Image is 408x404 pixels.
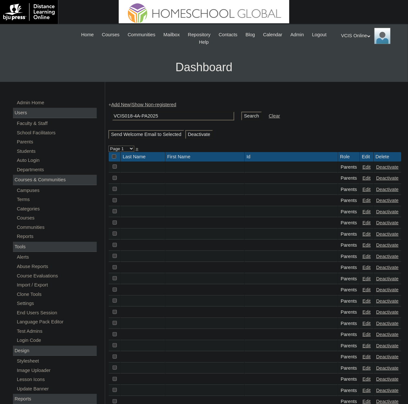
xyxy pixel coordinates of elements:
a: Edit [362,343,370,348]
a: Deactivate [376,276,399,281]
a: Edit [362,309,370,315]
a: Deactivate [376,187,399,192]
a: Abuse Reports [16,263,97,271]
span: Help [199,39,209,46]
a: Communities [16,223,97,231]
a: Edit [362,376,370,382]
a: Deactivate [376,265,399,270]
a: Edit [362,287,370,292]
a: Clear [269,113,280,118]
a: Edit [362,254,370,259]
a: Show Non-registered [132,102,176,107]
td: Last Name [121,152,165,162]
td: Parents [338,329,360,340]
span: Courses [102,31,120,39]
input: Send Welcome Email to Selected [108,130,184,139]
a: Stylesheet [16,357,97,365]
a: End Users Session [16,309,97,317]
a: Admin Home [16,99,97,107]
a: Contacts [215,31,241,39]
a: Courses [16,214,97,222]
a: Edit [362,242,370,248]
td: Role [338,152,360,162]
span: Blog [246,31,255,39]
span: Contacts [219,31,237,39]
div: + | [108,101,402,139]
a: Mailbox [160,31,183,39]
a: Settings [16,299,97,308]
td: Parents [338,184,360,195]
a: Edit [362,175,370,181]
td: Parents [338,374,360,385]
a: Language Pack Editor [16,318,97,326]
span: Communities [128,31,156,39]
td: Parents [338,207,360,218]
a: Campuses [16,186,97,195]
td: Parents [338,341,360,352]
a: Faculty & Staff [16,119,97,128]
td: Delete [374,152,401,162]
a: Deactivate [376,209,399,214]
span: Mailbox [163,31,180,39]
a: Reports [16,232,97,241]
a: Courses [99,31,123,39]
div: Courses & Communities [13,175,97,185]
a: Deactivate [376,287,399,292]
a: Edit [362,354,370,359]
td: Parents [338,385,360,396]
a: Deactivate [376,231,399,237]
span: Admin [291,31,304,39]
a: Edit [362,198,370,203]
a: Calendar [260,31,285,39]
a: Departments [16,166,97,174]
td: Parents [338,363,360,374]
a: Import / Export [16,281,97,289]
a: Edit [362,231,370,237]
a: Deactivate [376,388,399,393]
a: Edit [362,321,370,326]
a: Alerts [16,253,97,261]
a: Course Evaluations [16,272,97,280]
td: Parents [338,307,360,318]
a: Edit [362,164,370,170]
td: Edit [360,152,373,162]
a: Deactivate [376,175,399,181]
td: Parents [338,274,360,285]
a: Blog [242,31,258,39]
a: Deactivate [376,376,399,382]
img: VCIS Online Admin [374,28,391,44]
a: Edit [362,332,370,337]
a: Edit [362,399,370,404]
a: Edit [362,388,370,393]
a: Terms [16,196,97,204]
a: Deactivate [376,164,399,170]
a: Edit [362,298,370,304]
a: Auto Login [16,156,97,164]
td: Parents [338,218,360,229]
a: Deactivate [376,354,399,359]
a: Deactivate [376,254,399,259]
a: Admin [287,31,307,39]
input: Search [241,112,261,120]
td: Parents [338,296,360,307]
a: Deactivate [376,365,399,371]
td: First Name [165,152,244,162]
td: Parents [338,318,360,329]
a: Add New [111,102,130,107]
span: Home [81,31,94,39]
a: Deactivate [376,242,399,248]
a: Home [78,31,97,39]
div: Design [13,346,97,356]
a: Deactivate [376,321,399,326]
a: Clone Tools [16,290,97,298]
a: Deactivate [376,343,399,348]
a: Deactivate [376,198,399,203]
a: Update Banner [16,385,97,393]
a: Edit [362,187,370,192]
a: Parents [16,138,97,146]
a: Image Uploader [16,366,97,375]
a: Edit [362,365,370,371]
a: Edit [362,209,370,214]
a: Deactivate [376,298,399,304]
span: Calendar [263,31,282,39]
